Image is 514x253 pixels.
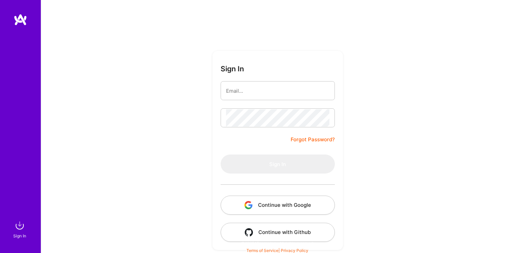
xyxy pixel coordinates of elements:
a: Forgot Password? [291,135,335,144]
h3: Sign In [221,65,244,73]
img: sign in [13,219,27,232]
img: logo [14,14,27,26]
img: icon [245,228,253,236]
div: © 2025 ATeams Inc., All rights reserved. [41,235,514,252]
img: icon [244,201,253,209]
span: | [246,248,308,253]
button: Continue with Google [221,196,335,215]
input: Email... [226,82,329,100]
a: Terms of Service [246,248,278,253]
div: Sign In [13,232,26,239]
button: Continue with Github [221,223,335,242]
button: Sign In [221,155,335,174]
a: Privacy Policy [281,248,308,253]
a: sign inSign In [14,219,27,239]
